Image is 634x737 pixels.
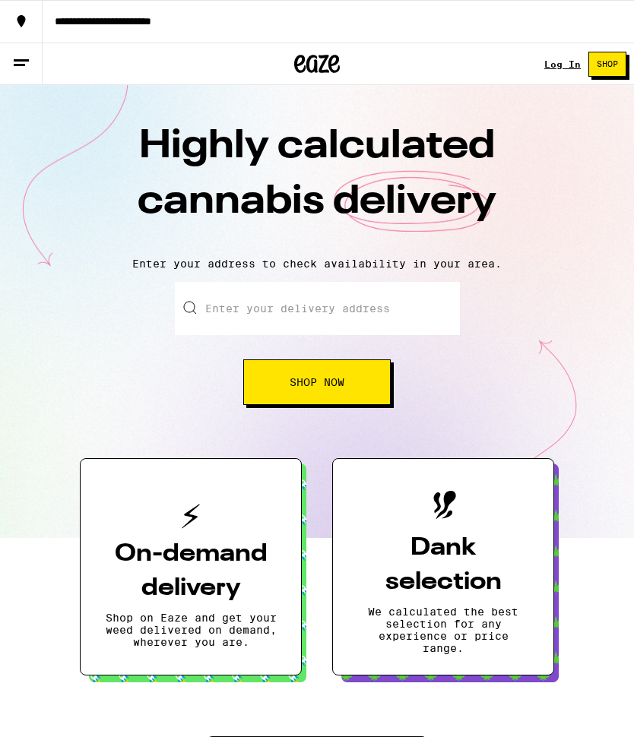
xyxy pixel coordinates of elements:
a: Log In [544,59,581,69]
input: Enter your delivery address [175,282,460,335]
button: Dank selectionWe calculated the best selection for any experience or price range. [332,458,554,675]
a: Shop [581,52,634,77]
button: Shop Now [243,359,391,405]
span: Shop Now [290,377,344,387]
h1: Highly calculated cannabis delivery [51,119,583,245]
h3: On-demand delivery [105,537,277,606]
p: Shop on Eaze and get your weed delivered on demand, wherever you are. [105,612,277,648]
button: Shop [588,52,626,77]
p: Enter your address to check availability in your area. [15,258,619,270]
span: Shop [597,60,618,68]
button: On-demand deliveryShop on Eaze and get your weed delivered on demand, wherever you are. [80,458,302,675]
h3: Dank selection [357,531,529,599]
p: We calculated the best selection for any experience or price range. [357,606,529,654]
